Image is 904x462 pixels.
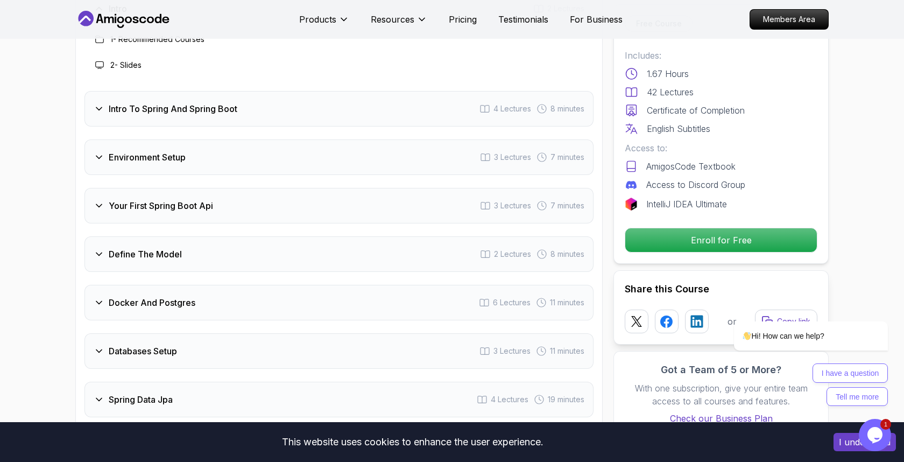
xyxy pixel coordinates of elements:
[550,297,584,308] span: 11 minutes
[750,9,829,30] a: Members Area
[647,104,745,117] p: Certificate of Completion
[646,198,727,211] p: IntelliJ IDEA Ultimate
[625,198,638,211] img: jetbrains logo
[625,49,817,62] p: Includes:
[550,103,584,114] span: 8 minutes
[494,200,531,211] span: 3 Lectures
[449,13,477,26] a: Pricing
[550,249,584,260] span: 8 minutes
[625,282,817,297] h2: Share this Course
[491,394,528,405] span: 4 Lectures
[548,394,584,405] span: 19 minutes
[494,152,531,163] span: 3 Lectures
[625,228,817,252] p: Enroll for Free
[84,333,594,369] button: Databases Setup3 Lectures 11 minutes
[570,13,623,26] a: For Business
[109,345,177,358] h3: Databases Setup
[646,178,745,191] p: Access to Discord Group
[110,60,142,71] h3: 2 - Slides
[109,296,195,309] h3: Docker And Postgres
[625,142,817,155] p: Access to:
[550,346,584,356] span: 11 minutes
[371,13,414,26] p: Resources
[109,199,213,212] h3: Your First Spring Boot Api
[84,236,594,272] button: Define The Model2 Lectures 8 minutes
[647,86,694,99] p: 42 Lectures
[647,67,689,80] p: 1.67 Hours
[750,10,828,29] p: Members Area
[700,236,893,414] iframe: chat widget
[625,228,817,253] button: Enroll for Free
[299,13,336,26] p: Products
[371,13,427,34] button: Resources
[109,248,182,261] h3: Define The Model
[646,160,736,173] p: AmigosCode Textbook
[109,102,237,115] h3: Intro To Spring And Spring Boot
[498,13,548,26] a: Testimonials
[110,34,204,45] h3: 1 - Recommended Courses
[834,433,896,451] button: Accept cookies
[625,382,817,408] p: With one subscription, give your entire team access to all courses and features.
[84,91,594,127] button: Intro To Spring And Spring Boot4 Lectures 8 minutes
[84,139,594,175] button: Environment Setup3 Lectures 7 minutes
[493,297,531,308] span: 6 Lectures
[84,382,594,417] button: Spring Data Jpa4 Lectures 19 minutes
[859,419,893,451] iframe: chat widget
[625,412,817,425] a: Check our Business Plan
[647,122,710,135] p: English Subtitles
[8,430,817,454] div: This website uses cookies to enhance the user experience.
[109,151,186,164] h3: Environment Setup
[299,13,349,34] button: Products
[494,249,531,260] span: 2 Lectures
[625,362,817,377] h3: Got a Team of 5 or More?
[550,200,584,211] span: 7 minutes
[493,103,531,114] span: 4 Lectures
[493,346,531,356] span: 3 Lectures
[84,285,594,320] button: Docker And Postgres6 Lectures 11 minutes
[550,152,584,163] span: 7 minutes
[109,393,173,406] h3: Spring Data Jpa
[84,188,594,223] button: Your First Spring Boot Api3 Lectures 7 minutes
